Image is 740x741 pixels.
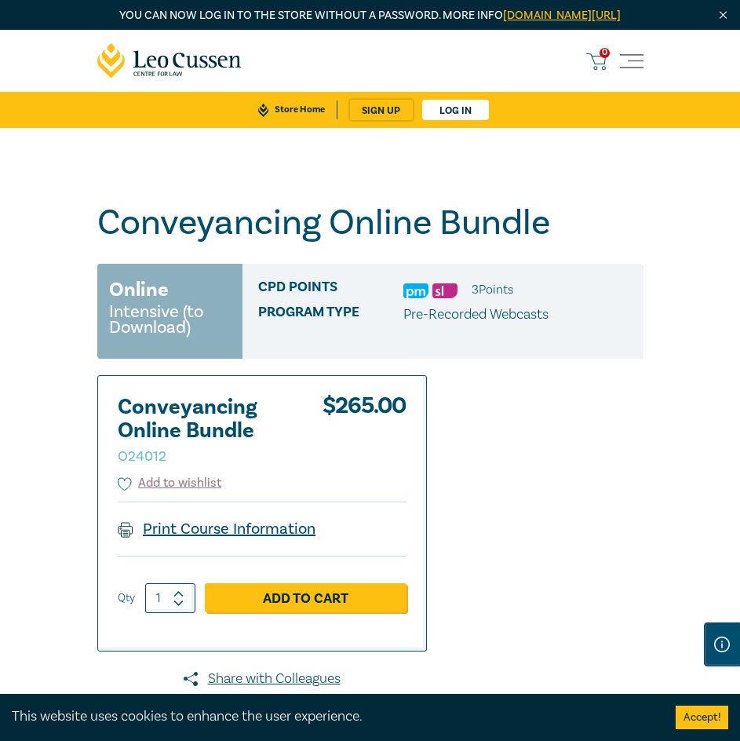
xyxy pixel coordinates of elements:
[403,283,428,298] img: Practice Management & Business Skills
[403,305,549,325] p: Pre-Recorded Webcasts
[109,304,231,335] small: Intensive (to Download)
[118,590,135,607] label: Qty
[97,669,427,689] a: Share with Colleagues
[350,100,413,120] a: sign up
[97,7,643,24] p: You can now log in to the store without a password. More info
[676,706,728,729] button: Accept cookies
[714,637,730,652] img: Information Icon
[12,706,652,727] div: This website uses cookies to enhance the user experience.
[246,100,337,119] a: Store Home
[716,9,730,22] img: Close
[97,203,643,243] h1: Conveyancing Online Bundle
[472,279,513,300] li: 3 Point s
[323,396,406,474] div: $ 265.00
[422,100,489,120] a: Log in
[258,279,403,300] span: CPD Points
[118,474,222,492] button: Add to wishlist
[118,519,316,539] a: Print Course Information
[118,396,290,466] h2: Conveyancing Online Bundle
[109,276,169,304] h3: Online
[118,447,166,465] small: O24012
[205,583,406,613] a: Add to Cart
[432,283,457,298] img: Substantive Law
[600,48,610,58] span: 0
[145,583,195,613] input: 1
[503,8,621,23] a: [DOMAIN_NAME][URL]
[620,49,643,73] button: Toggle navigation
[258,305,403,325] span: Program type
